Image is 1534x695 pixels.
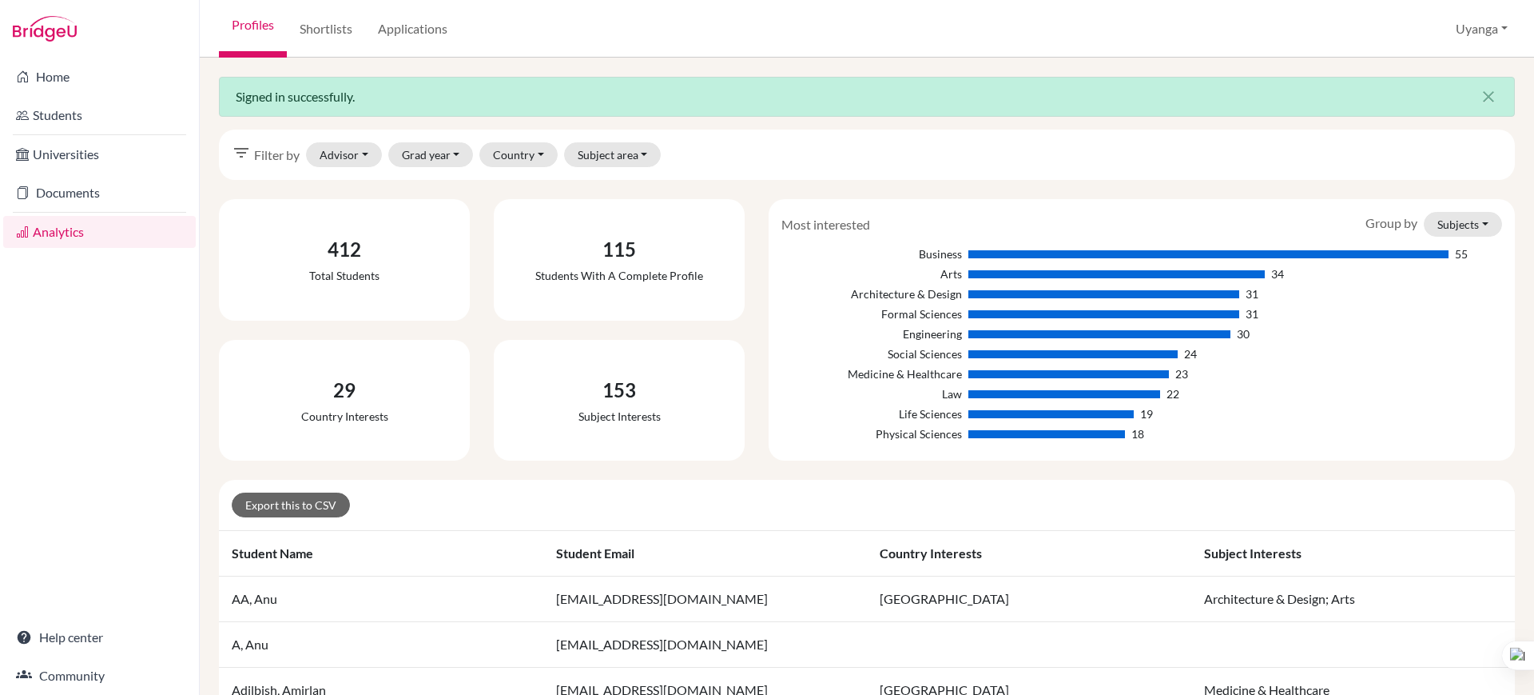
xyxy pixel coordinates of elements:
[781,326,961,342] div: Engineering
[3,99,196,131] a: Students
[1191,531,1516,577] th: Subject interests
[254,146,300,165] span: Filter by
[219,77,1515,117] div: Signed in successfully.
[232,143,251,162] i: filter_list
[1140,405,1153,422] div: 19
[1353,212,1514,237] div: Group by
[781,286,961,302] div: Architecture & Design
[3,61,196,93] a: Home
[3,138,196,170] a: Universities
[1166,385,1179,402] div: 22
[3,177,196,209] a: Documents
[1246,306,1258,322] div: 31
[1271,266,1284,282] div: 34
[781,365,961,382] div: Medicine & Healthcare
[781,346,961,362] div: Social Sciences
[578,376,661,405] div: 153
[535,267,703,284] div: Students with a complete profile
[781,266,961,282] div: Arts
[1455,246,1468,262] div: 55
[543,622,868,668] td: [EMAIL_ADDRESS][DOMAIN_NAME]
[543,577,868,622] td: [EMAIL_ADDRESS][DOMAIN_NAME]
[219,622,543,668] td: A, Anu
[867,531,1191,577] th: Country interests
[781,405,961,422] div: Life Sciences
[1449,14,1515,44] button: Uyanga
[1131,425,1144,442] div: 18
[232,493,350,517] a: Export this to CSV
[1237,326,1250,342] div: 30
[1246,286,1258,302] div: 31
[479,142,558,167] button: Country
[564,142,662,167] button: Subject area
[388,142,474,167] button: Grad year
[1191,577,1516,622] td: Architecture & Design; Arts
[769,215,882,234] div: Most interested
[1424,212,1502,237] button: Subjects
[301,376,388,405] div: 29
[13,16,77,42] img: Bridge-U
[219,577,543,622] td: AA, Anu
[578,408,661,425] div: Subject interests
[535,235,703,264] div: 115
[219,531,543,577] th: Student name
[309,235,380,264] div: 412
[301,408,388,425] div: Country interests
[867,577,1191,622] td: [GEOGRAPHIC_DATA]
[781,306,961,322] div: Formal Sciences
[3,621,196,653] a: Help center
[1479,87,1498,106] i: close
[1184,346,1197,362] div: 24
[309,267,380,284] div: Total students
[1463,78,1514,116] button: Close
[306,142,382,167] button: Advisor
[3,660,196,692] a: Community
[543,531,868,577] th: Student email
[781,246,961,262] div: Business
[3,216,196,248] a: Analytics
[781,425,961,442] div: Physical Sciences
[781,385,961,402] div: Law
[1175,365,1188,382] div: 23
